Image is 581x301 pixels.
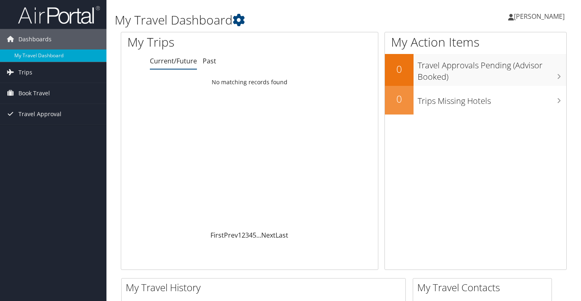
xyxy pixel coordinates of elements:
h2: My Travel History [126,281,405,294]
span: Trips [18,62,32,83]
td: No matching records found [121,75,378,90]
h1: My Action Items [385,34,566,51]
a: 4 [249,231,253,240]
a: Current/Future [150,56,197,65]
span: … [256,231,261,240]
span: Dashboards [18,29,52,49]
a: [PERSON_NAME] [508,4,573,29]
h3: Travel Approvals Pending (Advisor Booked) [418,56,566,83]
h3: Trips Missing Hotels [418,91,566,107]
span: Book Travel [18,83,50,103]
a: 1 [238,231,242,240]
a: 5 [253,231,256,240]
a: Past [203,56,216,65]
span: [PERSON_NAME] [514,12,565,21]
a: 2 [242,231,245,240]
span: Travel Approval [18,104,61,124]
a: First [210,231,224,240]
a: Prev [224,231,238,240]
h1: My Trips [127,34,265,51]
a: Last [276,231,288,240]
h2: 0 [385,92,414,106]
a: Next [261,231,276,240]
a: 0Trips Missing Hotels [385,86,566,115]
h2: 0 [385,62,414,76]
img: airportal-logo.png [18,5,100,25]
a: 3 [245,231,249,240]
h1: My Travel Dashboard [115,11,420,29]
h2: My Travel Contacts [417,281,552,294]
a: 0Travel Approvals Pending (Advisor Booked) [385,54,566,85]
